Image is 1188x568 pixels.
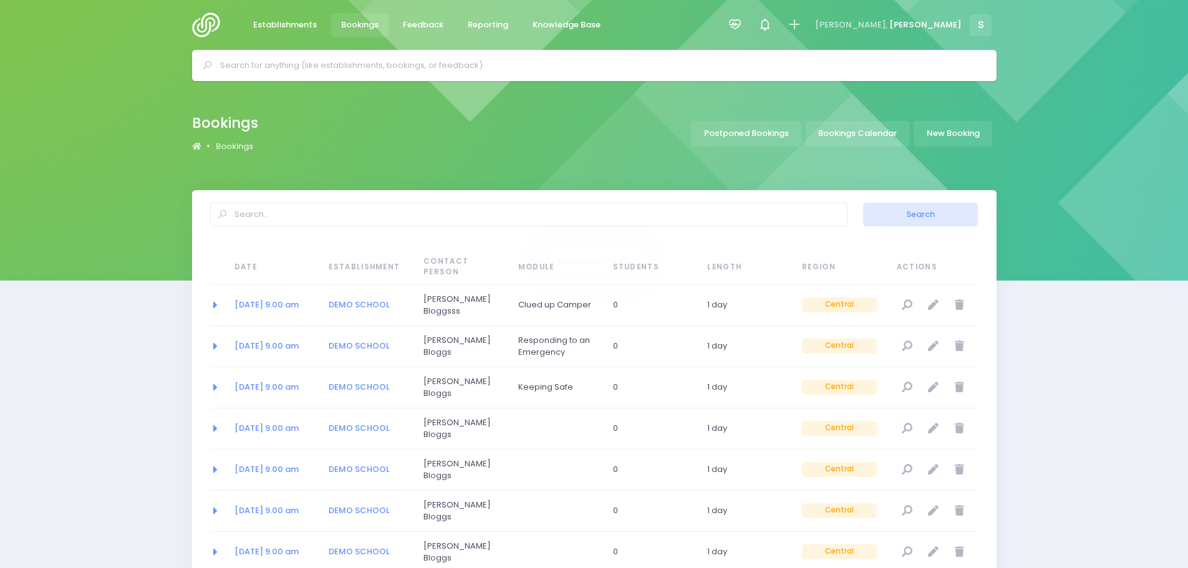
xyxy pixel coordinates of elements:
[341,19,379,31] span: Bookings
[210,203,848,226] input: Search...
[331,13,389,37] a: Bookings
[458,13,519,37] a: Reporting
[970,14,992,36] span: S
[549,250,621,274] span: Please wait...
[468,19,508,31] span: Reporting
[253,19,317,31] span: Establishments
[220,56,979,75] input: Search for anything (like establishments, bookings, or feedback)
[533,19,601,31] span: Knowledge Base
[863,203,978,226] button: Search
[393,13,454,37] a: Feedback
[192,115,258,132] h2: Bookings
[243,13,327,37] a: Establishments
[806,121,910,147] a: Bookings Calendar
[216,140,253,153] a: Bookings
[815,19,887,31] span: [PERSON_NAME],
[914,121,992,147] a: New Booking
[403,19,443,31] span: Feedback
[192,12,228,37] img: Logo
[523,13,611,37] a: Knowledge Base
[691,121,801,147] a: Postponed Bookings
[889,19,962,31] span: [PERSON_NAME]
